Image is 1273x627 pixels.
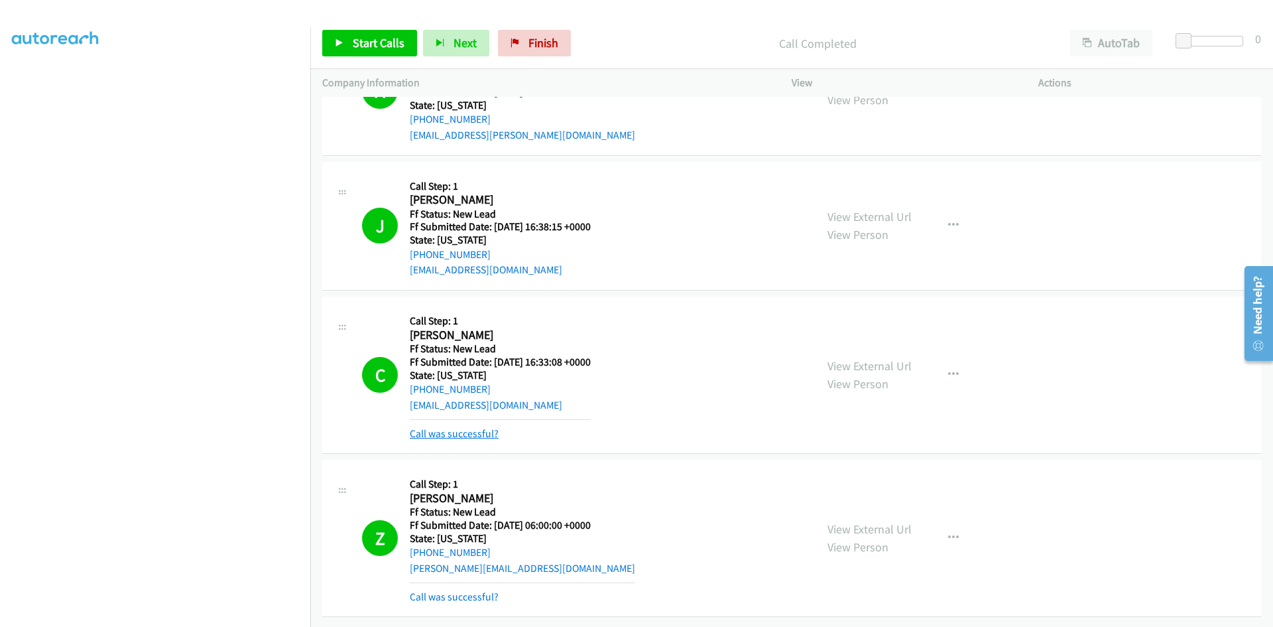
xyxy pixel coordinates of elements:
[410,220,591,234] h5: Ff Submitted Date: [DATE] 16:38:15 +0000
[410,491,635,506] h2: [PERSON_NAME]
[589,35,1046,52] p: Call Completed
[410,478,635,491] h5: Call Step: 1
[322,75,768,91] p: Company Information
[498,30,571,56] a: Finish
[1182,36,1243,46] div: Delay between calls (in seconds)
[1038,75,1261,91] p: Actions
[410,129,635,141] a: [EMAIL_ADDRESS][PERSON_NAME][DOMAIN_NAME]
[410,399,562,411] a: [EMAIL_ADDRESS][DOMAIN_NAME]
[410,383,491,395] a: [PHONE_NUMBER]
[827,92,888,107] a: View Person
[410,519,635,532] h5: Ff Submitted Date: [DATE] 06:00:00 +0000
[410,427,499,440] a: Call was successful?
[410,99,635,112] h5: State: [US_STATE]
[827,227,888,242] a: View Person
[827,376,888,391] a: View Person
[362,208,398,244] h1: J
[1235,261,1273,366] iframe: Resource Center
[410,562,635,575] a: [PERSON_NAME][EMAIL_ADDRESS][DOMAIN_NAME]
[410,342,591,356] h5: Ff Status: New Lead
[410,369,591,382] h5: State: [US_STATE]
[827,522,912,537] a: View External Url
[322,30,417,56] a: Start Calls
[410,263,562,276] a: [EMAIL_ADDRESS][DOMAIN_NAME]
[353,35,404,50] span: Start Calls
[827,209,912,224] a: View External Url
[1070,30,1152,56] button: AutoTab
[423,30,489,56] button: Next
[410,248,491,261] a: [PHONE_NUMBER]
[792,75,1014,91] p: View
[410,192,591,208] h2: [PERSON_NAME]
[410,506,635,519] h5: Ff Status: New Lead
[410,356,591,369] h5: Ff Submitted Date: [DATE] 16:33:08 +0000
[827,539,888,555] a: View Person
[410,546,491,559] a: [PHONE_NUMBER]
[362,520,398,556] h1: Z
[410,591,499,603] a: Call was successful?
[410,328,591,343] h2: [PERSON_NAME]
[454,35,477,50] span: Next
[410,234,591,247] h5: State: [US_STATE]
[410,532,635,545] h5: State: [US_STATE]
[1255,30,1261,48] div: 0
[410,113,491,125] a: [PHONE_NUMBER]
[528,35,558,50] span: Finish
[827,358,912,374] a: View External Url
[362,357,398,393] h1: C
[410,208,591,221] h5: Ff Status: New Lead
[410,180,591,193] h5: Call Step: 1
[410,314,591,328] h5: Call Step: 1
